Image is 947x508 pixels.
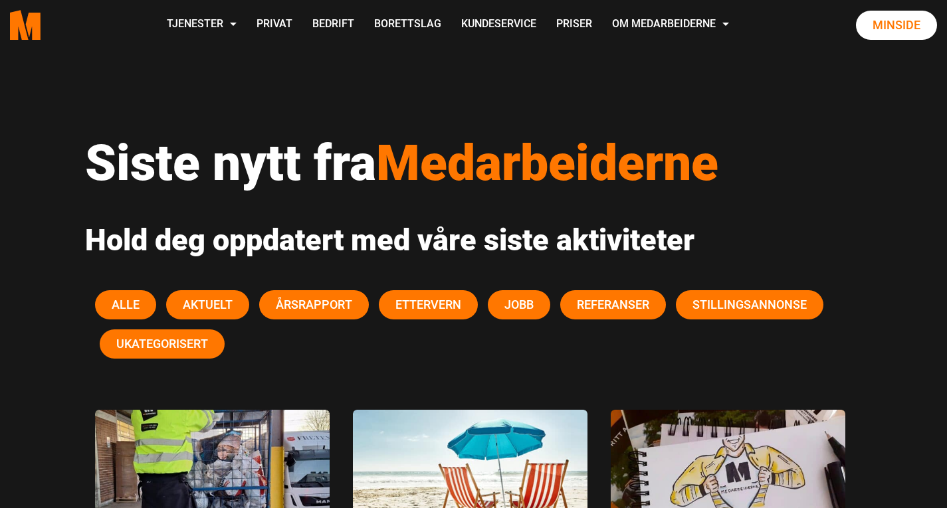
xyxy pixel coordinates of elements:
a: Les mer om Søppeltømming Oslo, søppeltaxi og gaterydder FAQ featured image [95,460,330,475]
button: Stillingsannonse [676,290,823,319]
a: Privat [247,1,302,48]
a: Om Medarbeiderne [602,1,739,48]
span: Jobb [504,297,534,311]
a: Les mer om Rusfri dag 8 Juni – Rusfrihet ER frihet featured image [611,460,845,475]
button: Aktuelt [166,290,249,319]
a: Les mer om Søppeltømming – gi beskjed om du er på ferie i sommer featured image [353,460,587,475]
span: Stillingsannonse [692,297,807,311]
a: Priser [546,1,602,48]
a: Minside [856,11,937,40]
a: Borettslag [364,1,451,48]
button: Jobb [488,290,550,319]
span: Aktuelt [183,297,233,311]
span: Årsrapport [276,297,352,311]
a: Tjenester [157,1,247,48]
span: Medarbeiderne [376,133,718,192]
button: Ukategorisert [100,329,225,359]
a: Kundeservice [451,1,546,48]
h2: Hold deg oppdatert med våre siste aktiviteter [85,222,863,258]
span: Alle [112,297,140,311]
button: Alle [95,290,156,319]
button: Referanser [560,290,666,319]
span: Ettervern [395,297,461,311]
span: Referanser [577,297,649,311]
span: Ukategorisert [116,337,208,351]
button: Ettervern [379,290,478,319]
button: Årsrapport [259,290,369,319]
h1: Siste nytt fra [85,133,863,193]
a: Bedrift [302,1,364,48]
